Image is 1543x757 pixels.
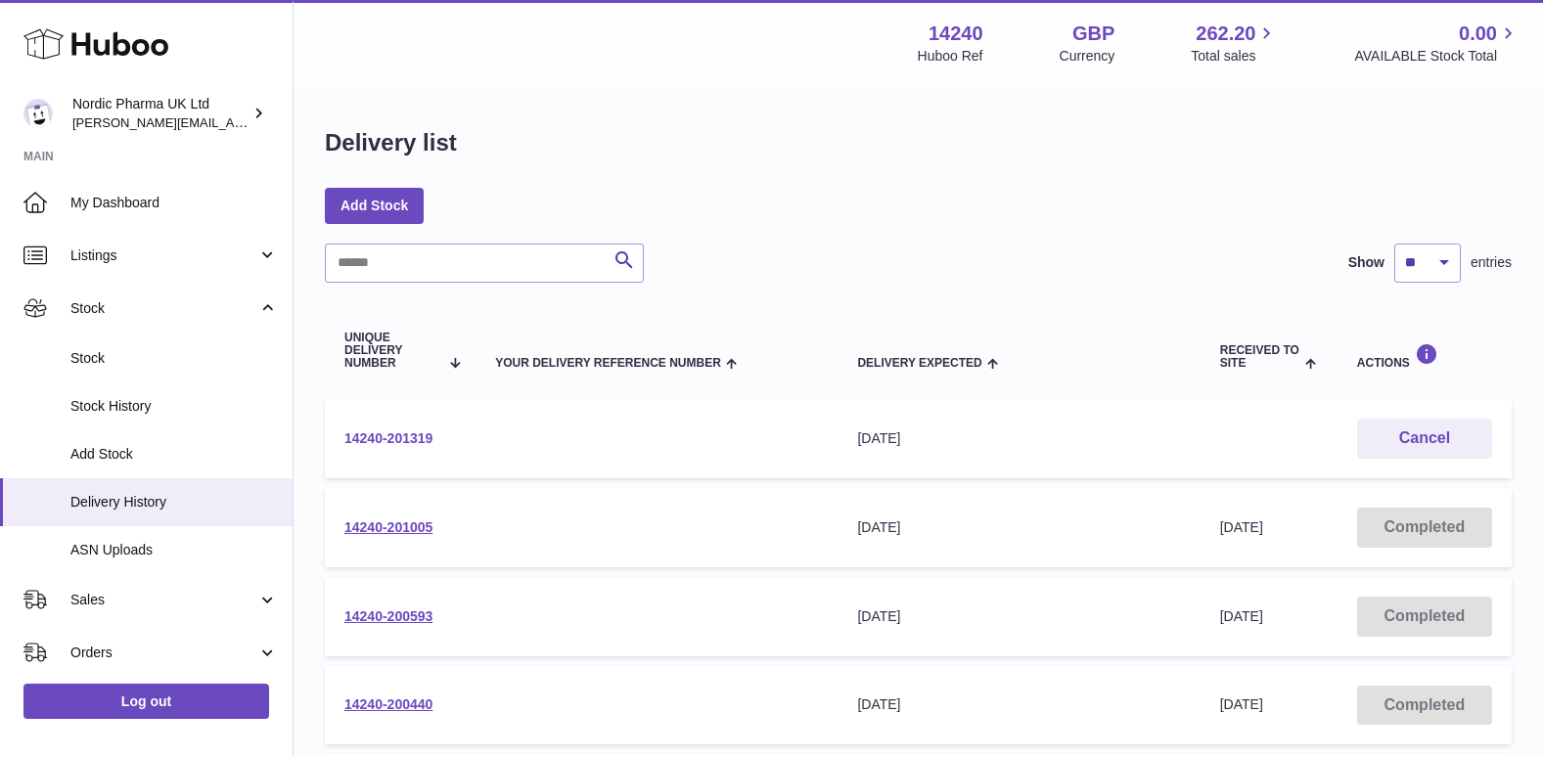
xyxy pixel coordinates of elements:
a: 0.00 AVAILABLE Stock Total [1354,21,1520,66]
span: Sales [70,591,257,609]
div: [DATE] [857,695,1180,714]
span: Total sales [1191,47,1278,66]
span: [DATE] [1220,519,1263,535]
span: Listings [70,246,257,265]
strong: GBP [1072,21,1114,47]
span: [DATE] [1220,696,1263,712]
span: Orders [70,644,257,662]
span: Delivery History [70,493,278,512]
span: Delivery Expected [857,357,981,370]
div: Actions [1357,343,1492,370]
span: My Dashboard [70,194,278,212]
a: Log out [23,684,269,719]
strong: 14240 [929,21,983,47]
span: Your Delivery Reference Number [495,357,721,370]
a: Add Stock [325,188,424,223]
div: Nordic Pharma UK Ltd [72,95,249,132]
span: Stock [70,349,278,368]
a: 14240-201319 [344,430,432,446]
div: Currency [1060,47,1115,66]
span: entries [1471,253,1512,272]
span: Stock [70,299,257,318]
span: Add Stock [70,445,278,464]
span: Received to Site [1220,344,1301,370]
a: 262.20 Total sales [1191,21,1278,66]
a: 14240-200593 [344,608,432,624]
div: [DATE] [857,607,1180,626]
div: Huboo Ref [918,47,983,66]
h1: Delivery list [325,127,457,158]
span: Unique Delivery Number [344,332,439,371]
span: ASN Uploads [70,541,278,559]
a: 14240-201005 [344,519,432,535]
span: AVAILABLE Stock Total [1354,47,1520,66]
span: 262.20 [1196,21,1255,47]
div: [DATE] [857,429,1180,448]
a: 14240-200440 [344,696,432,712]
span: [PERSON_NAME][EMAIL_ADDRESS][DOMAIN_NAME] [72,114,392,130]
button: Cancel [1357,419,1492,459]
span: Stock History [70,397,278,416]
span: 0.00 [1459,21,1497,47]
label: Show [1348,253,1384,272]
img: joe.plant@parapharmdev.com [23,99,53,128]
span: [DATE] [1220,608,1263,624]
div: [DATE] [857,518,1180,537]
